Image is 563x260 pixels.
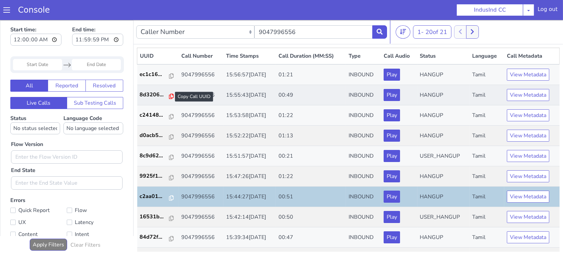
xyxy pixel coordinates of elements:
[10,186,67,195] label: Quick Report
[346,146,381,167] td: INBOUND
[507,110,549,122] button: View Metadata
[70,222,101,228] h6: Clear Filters
[140,213,170,221] p: 84d72f...
[346,44,381,65] td: INBOUND
[85,60,123,72] button: Resolved
[140,50,170,58] p: ec1c16...
[30,219,67,231] button: Apply Filters
[413,5,451,19] button: 1- 20of 21
[276,207,346,228] td: 00:47
[276,126,346,146] td: 00:21
[223,187,276,207] td: 15:42:14[DATE]
[504,28,559,45] th: Call Metadata
[223,106,276,126] td: 15:52:22[DATE]
[417,65,470,85] td: HANGUP
[140,152,170,160] p: 9925f1...
[140,132,176,140] a: 8c9d62...
[179,126,223,146] td: 9047996556
[67,198,123,207] label: Latency
[417,187,470,207] td: USER_HANGUP
[179,85,223,106] td: 9047996556
[11,120,43,128] label: Flow Version
[179,106,223,126] td: 9047996556
[140,172,170,180] p: c2aa01...
[507,211,549,223] button: View Metadata
[137,28,179,45] th: UUID
[10,102,60,114] select: Status
[276,106,346,126] td: 01:13
[179,167,223,187] td: 9047996556
[140,91,170,99] p: c24148...
[381,28,417,45] th: Call Audio
[470,228,505,248] td: Tamil
[223,65,276,85] td: 15:55:43[DATE]
[384,49,400,61] button: Play
[384,110,400,122] button: Play
[10,4,61,28] label: Start time:
[507,69,549,81] button: View Metadata
[72,4,123,28] label: End time:
[140,213,176,221] a: 84d72f...
[10,95,60,114] label: Status
[140,111,170,119] p: d0acb5...
[223,146,276,167] td: 15:47:26[DATE]
[346,106,381,126] td: INBOUND
[507,171,549,183] button: View Metadata
[417,146,470,167] td: HANGUP
[384,69,400,81] button: Play
[48,60,85,72] button: Reported
[140,111,176,119] a: d0acb5...
[384,150,400,162] button: Play
[346,228,381,248] td: INBOUND
[507,130,549,142] button: View Metadata
[384,191,400,203] button: Play
[67,210,123,219] label: Intent
[179,207,223,228] td: 9047996556
[538,5,558,16] div: Log out
[140,71,170,79] p: 8d3206...
[13,39,62,50] input: Start Date
[10,177,123,244] label: Errors
[10,77,67,89] button: Live Calls
[140,132,170,140] p: 8c9d62...
[417,44,470,65] td: HANGUP
[10,5,58,15] a: Console
[346,28,381,45] th: Type
[470,65,505,85] td: Tamil
[63,102,123,114] select: Language Code
[417,228,470,248] td: HANGUP
[140,193,176,201] a: 16531b...
[223,126,276,146] td: 15:51:57[DATE]
[276,187,346,207] td: 00:50
[223,228,276,248] td: 15:33:02[DATE]
[417,85,470,106] td: HANGUP
[470,106,505,126] td: Tamil
[179,146,223,167] td: 9047996556
[507,150,549,162] button: View Metadata
[10,198,67,207] label: UX
[346,167,381,187] td: INBOUND
[346,207,381,228] td: INBOUND
[507,49,549,61] button: View Metadata
[507,191,549,203] button: View Metadata
[276,44,346,65] td: 01:21
[507,89,549,101] button: View Metadata
[417,207,470,228] td: HANGUP
[140,193,170,201] p: 16531b...
[276,167,346,187] td: 00:51
[425,8,447,16] span: 20 of 21
[346,126,381,146] td: INBOUND
[63,95,123,114] label: Language Code
[140,50,176,58] a: ec1c16...
[470,126,505,146] td: Tamil
[417,167,470,187] td: HANGUP
[470,146,505,167] td: Tamil
[384,211,400,223] button: Play
[11,130,123,144] input: Enter the Flow Version ID
[223,44,276,65] td: 15:56:57[DATE]
[470,167,505,187] td: Tamil
[346,85,381,106] td: INBOUND
[72,39,121,50] input: End Date
[276,228,346,248] td: 00:46
[67,186,123,195] label: Flow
